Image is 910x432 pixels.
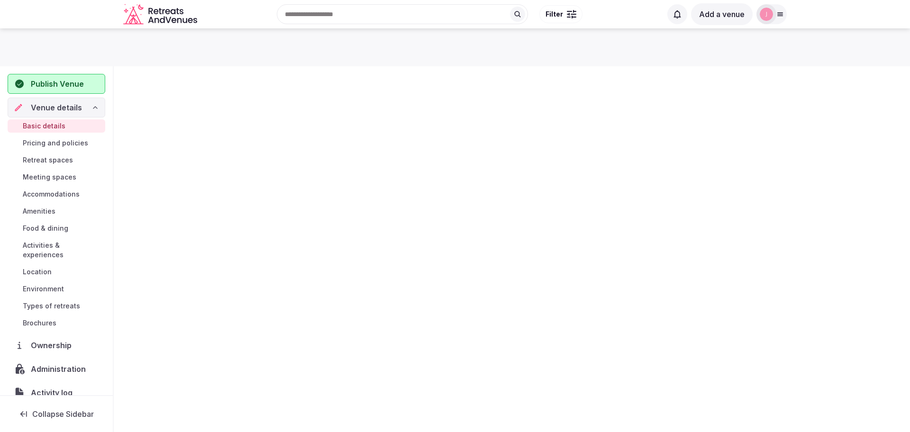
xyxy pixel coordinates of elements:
span: Publish Venue [31,78,84,90]
span: Amenities [23,207,55,216]
span: Location [23,267,52,277]
span: Basic details [23,121,65,131]
a: Brochures [8,316,105,330]
a: Accommodations [8,188,105,201]
span: Administration [31,363,90,375]
a: Ownership [8,335,105,355]
span: Types of retreats [23,301,80,311]
a: Types of retreats [8,299,105,313]
span: Food & dining [23,224,68,233]
a: Amenities [8,205,105,218]
a: Retreat spaces [8,153,105,167]
span: Accommodations [23,189,80,199]
button: Add a venue [691,3,753,25]
span: Collapse Sidebar [32,409,94,419]
span: Meeting spaces [23,172,76,182]
span: Retreat spaces [23,155,73,165]
button: Collapse Sidebar [8,404,105,424]
a: Location [8,265,105,279]
span: Filter [546,9,563,19]
a: Visit the homepage [123,4,199,25]
img: jen-7867 [760,8,773,21]
span: Ownership [31,340,75,351]
a: Add a venue [691,9,753,19]
span: Pricing and policies [23,138,88,148]
a: Food & dining [8,222,105,235]
a: Basic details [8,119,105,133]
span: Brochures [23,318,56,328]
span: Environment [23,284,64,294]
a: Activity log [8,383,105,403]
svg: Retreats and Venues company logo [123,4,199,25]
a: Activities & experiences [8,239,105,261]
a: Pricing and policies [8,136,105,150]
button: Filter [539,5,582,23]
a: Administration [8,359,105,379]
a: Environment [8,282,105,296]
button: Publish Venue [8,74,105,94]
span: Activities & experiences [23,241,101,260]
span: Activity log [31,387,76,398]
span: Venue details [31,102,82,113]
a: Meeting spaces [8,171,105,184]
